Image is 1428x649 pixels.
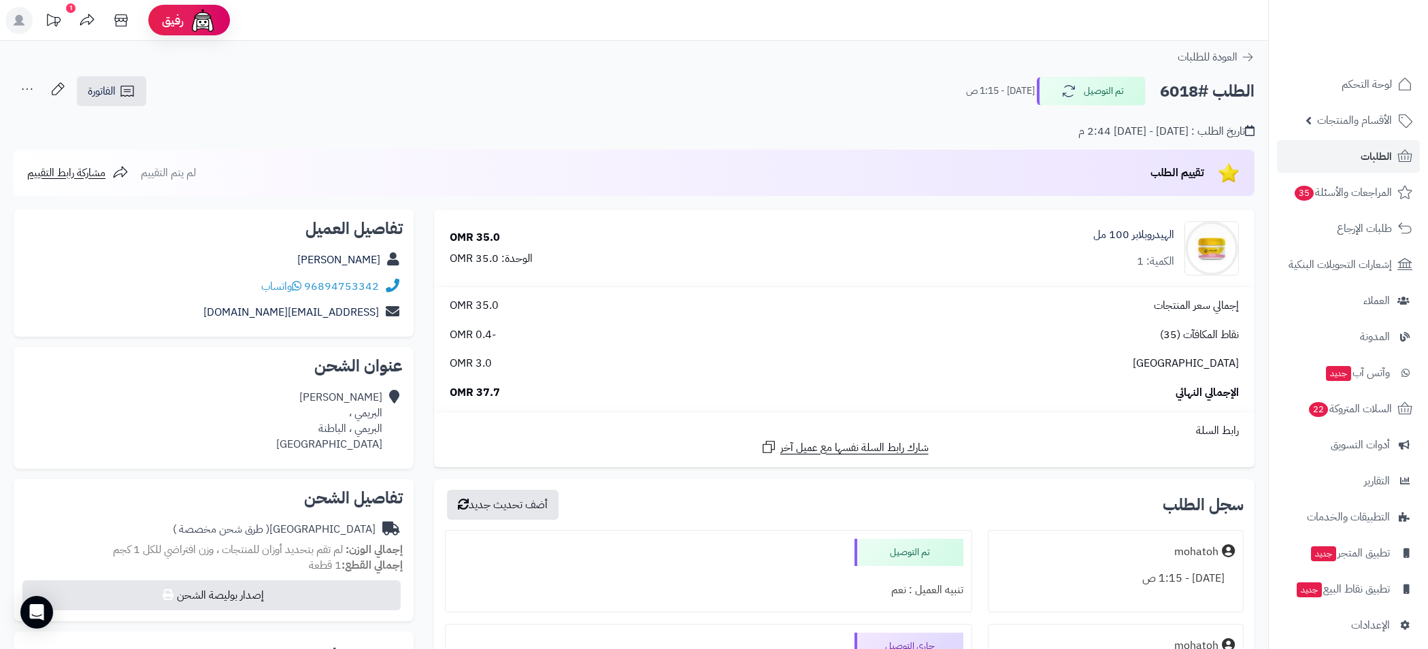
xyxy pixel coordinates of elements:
[1277,573,1420,605] a: تطبيق نقاط البيعجديد
[1174,544,1218,560] div: mohatoh
[1293,183,1392,202] span: المراجعات والأسئلة
[27,165,129,181] a: مشاركة رابط التقييم
[173,521,269,537] span: ( طرق شحن مخصصة )
[162,12,184,29] span: رفيق
[454,577,963,603] div: تنبيه العميل : نعم
[1309,402,1328,417] span: 22
[141,165,196,181] span: لم يتم التقييم
[20,596,53,629] div: Open Intercom Messenger
[77,76,146,106] a: الفاتورة
[1150,165,1204,181] span: تقييم الطلب
[1335,37,1415,65] img: logo-2.png
[1308,399,1392,418] span: السلات المتروكة
[1364,471,1390,490] span: التقارير
[1361,147,1392,166] span: الطلبات
[1176,385,1239,401] span: الإجمالي النهائي
[309,557,403,573] small: 1 قطعة
[1277,537,1420,569] a: تطبيق المتجرجديد
[1037,77,1146,105] button: تم التوصيل
[450,230,500,246] div: 35.0 OMR
[1289,255,1392,274] span: إشعارات التحويلات البنكية
[1277,176,1420,209] a: المراجعات والأسئلة35
[1311,546,1336,561] span: جديد
[450,327,496,343] span: -0.4 OMR
[1277,68,1420,101] a: لوحة التحكم
[1178,49,1255,65] a: العودة للطلبات
[22,580,401,610] button: إصدار بوليصة الشحن
[1277,284,1420,317] a: العملاء
[1331,435,1390,454] span: أدوات التسويق
[1277,465,1420,497] a: التقارير
[261,278,301,295] a: واتساب
[1310,544,1390,563] span: تطبيق المتجر
[1133,356,1239,371] span: [GEOGRAPHIC_DATA]
[450,385,500,401] span: 37.7 OMR
[1093,227,1174,243] a: الهيدروبلابر 100 مل
[297,252,380,268] a: [PERSON_NAME]
[450,298,499,314] span: 35.0 OMR
[997,565,1235,592] div: [DATE] - 1:15 ص
[450,251,533,267] div: الوحدة: 35.0 OMR
[88,83,116,99] span: الفاتورة
[24,220,403,237] h2: تفاصيل العميل
[346,542,403,558] strong: إجمالي الوزن:
[1277,140,1420,173] a: الطلبات
[189,7,216,34] img: ai-face.png
[342,557,403,573] strong: إجمالي القطع:
[1277,609,1420,642] a: الإعدادات
[1277,429,1420,461] a: أدوات التسويق
[1297,582,1322,597] span: جديد
[1277,320,1420,353] a: المدونة
[276,390,382,452] div: [PERSON_NAME] البريمي ، البريمي ، الباطنة [GEOGRAPHIC_DATA]
[854,539,963,566] div: تم التوصيل
[1295,580,1390,599] span: تطبيق نقاط البيع
[113,542,343,558] span: لم تقم بتحديد أوزان للمنتجات ، وزن افتراضي للكل 1 كجم
[1325,363,1390,382] span: وآتس آب
[1295,186,1314,201] span: 35
[27,165,105,181] span: مشاركة رابط التقييم
[1277,248,1420,281] a: إشعارات التحويلات البنكية
[1277,501,1420,533] a: التطبيقات والخدمات
[1078,124,1255,139] div: تاريخ الطلب : [DATE] - [DATE] 2:44 م
[24,358,403,374] h2: عنوان الشحن
[966,84,1035,98] small: [DATE] - 1:15 ص
[1277,393,1420,425] a: السلات المتروكة22
[304,278,379,295] a: 96894753342
[1277,356,1420,389] a: وآتس آبجديد
[24,490,403,506] h2: تفاصيل الشحن
[1137,254,1174,269] div: الكمية: 1
[1163,497,1244,513] h3: سجل الطلب
[1277,212,1420,245] a: طلبات الإرجاع
[1317,111,1392,130] span: الأقسام والمنتجات
[173,522,376,537] div: [GEOGRAPHIC_DATA]
[1351,616,1390,635] span: الإعدادات
[1178,49,1238,65] span: العودة للطلبات
[439,423,1249,439] div: رابط السلة
[1154,298,1239,314] span: إجمالي سعر المنتجات
[1337,219,1392,238] span: طلبات الإرجاع
[780,440,929,456] span: شارك رابط السلة نفسها مع عميل آخر
[1342,75,1392,94] span: لوحة التحكم
[36,7,70,37] a: تحديثات المنصة
[203,304,379,320] a: [EMAIL_ADDRESS][DOMAIN_NAME]
[1326,366,1351,381] span: جديد
[1307,507,1390,527] span: التطبيقات والخدمات
[66,3,76,13] div: 1
[1185,221,1238,276] img: 1739576658-cm5o7h3k200cz01n3d88igawy_HYDROBALAPER_w-90x90.jpg
[1360,327,1390,346] span: المدونة
[1160,327,1239,343] span: نقاط المكافآت (35)
[761,439,929,456] a: شارك رابط السلة نفسها مع عميل آخر
[450,356,492,371] span: 3.0 OMR
[1363,291,1390,310] span: العملاء
[447,490,559,520] button: أضف تحديث جديد
[1160,78,1255,105] h2: الطلب #6018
